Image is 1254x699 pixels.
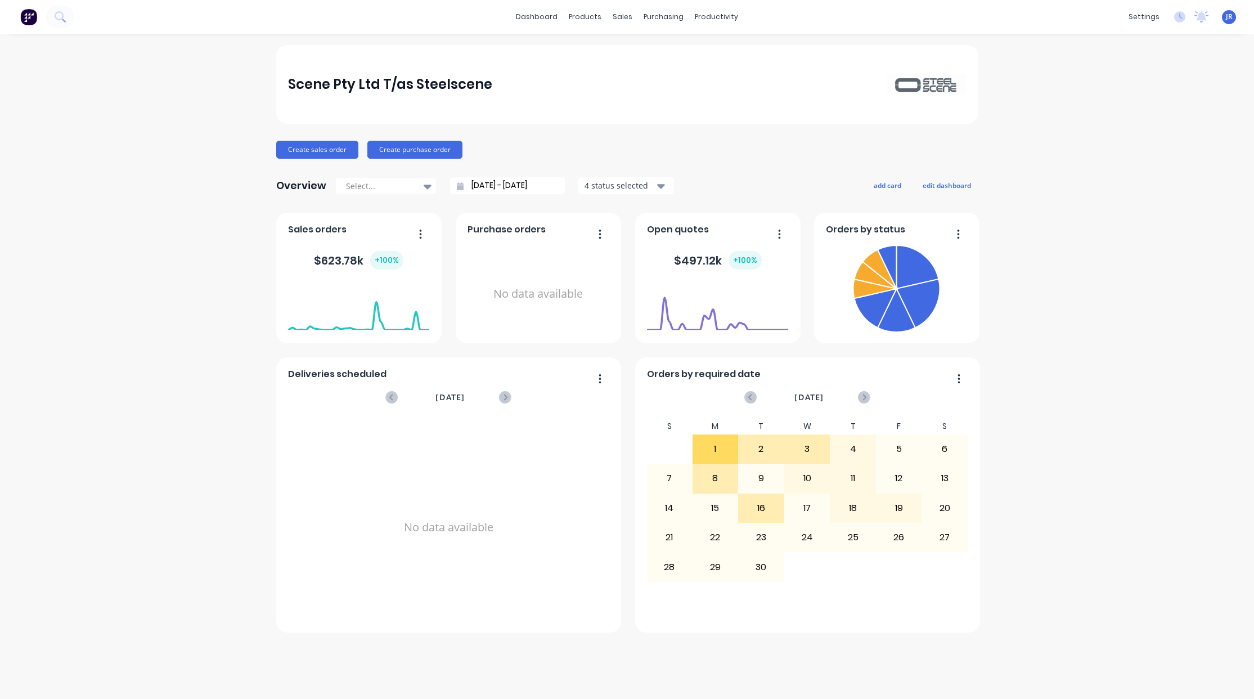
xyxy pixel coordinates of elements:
[468,241,609,347] div: No data available
[922,418,968,434] div: S
[693,418,739,434] div: M
[877,494,922,522] div: 19
[830,435,875,463] div: 4
[876,418,922,434] div: F
[785,494,830,522] div: 17
[785,435,830,463] div: 3
[276,141,358,159] button: Create sales order
[693,435,738,463] div: 1
[510,8,563,25] a: dashboard
[739,494,784,522] div: 16
[638,8,689,25] div: purchasing
[739,523,784,552] div: 23
[314,251,403,270] div: $ 623.78k
[877,523,922,552] div: 26
[922,494,967,522] div: 20
[915,178,978,192] button: edit dashboard
[922,523,967,552] div: 27
[1123,8,1165,25] div: settings
[729,251,762,270] div: + 100 %
[367,141,462,159] button: Create purchase order
[578,177,674,194] button: 4 status selected
[866,178,909,192] button: add card
[585,180,655,191] div: 4 status selected
[563,8,607,25] div: products
[647,368,761,381] span: Orders by required date
[739,464,784,492] div: 9
[288,418,609,637] div: No data available
[877,464,922,492] div: 12
[693,553,738,581] div: 29
[607,8,638,25] div: sales
[922,464,967,492] div: 13
[689,8,744,25] div: productivity
[647,464,692,492] div: 7
[738,418,784,434] div: T
[288,223,347,236] span: Sales orders
[647,553,692,581] div: 28
[830,418,876,434] div: T
[784,418,830,434] div: W
[647,494,692,522] div: 14
[739,435,784,463] div: 2
[785,523,830,552] div: 24
[370,251,403,270] div: + 100 %
[887,74,966,94] img: Scene Pty Ltd T/as Steelscene
[468,223,546,236] span: Purchase orders
[276,174,326,197] div: Overview
[922,435,967,463] div: 6
[830,494,875,522] div: 18
[288,368,386,381] span: Deliveries scheduled
[693,523,738,552] div: 22
[739,553,784,581] div: 30
[20,8,37,25] img: Factory
[830,464,875,492] div: 11
[693,494,738,522] div: 15
[674,251,762,270] div: $ 497.12k
[785,464,830,492] div: 10
[826,223,905,236] span: Orders by status
[647,223,709,236] span: Open quotes
[877,435,922,463] div: 5
[794,391,824,404] span: [DATE]
[693,464,738,492] div: 8
[435,391,465,404] span: [DATE]
[1226,12,1233,22] span: JR
[647,523,692,552] div: 21
[288,73,492,96] div: Scene Pty Ltd T/as Steelscene
[830,523,875,552] div: 25
[646,418,693,434] div: S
